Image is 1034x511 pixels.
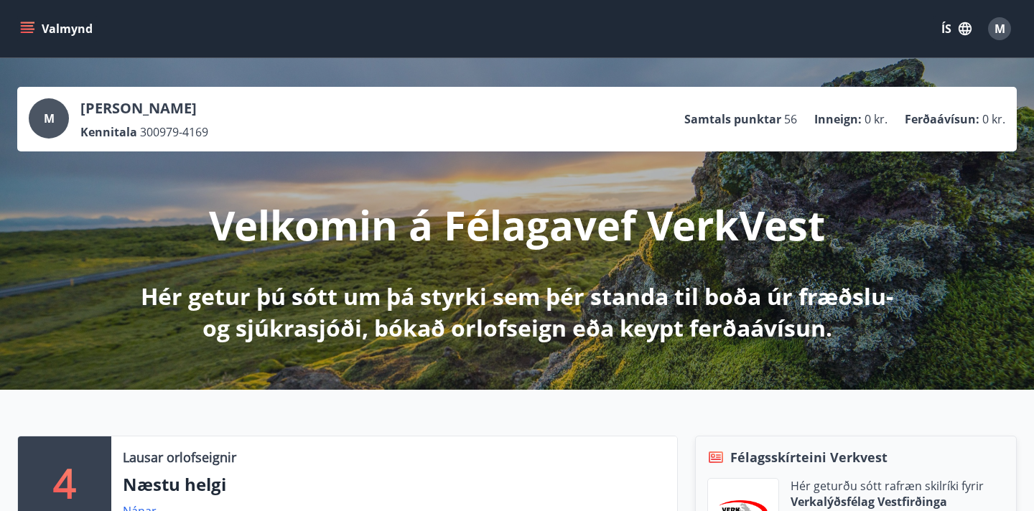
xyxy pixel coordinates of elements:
[80,124,137,140] p: Kennitala
[80,98,208,118] p: [PERSON_NAME]
[905,111,979,127] p: Ferðaávísun :
[138,281,896,344] p: Hér getur þú sótt um þá styrki sem þér standa til boða úr fræðslu- og sjúkrasjóði, bókað orlofsei...
[933,16,979,42] button: ÍS
[53,455,76,510] p: 4
[791,494,984,510] p: Verkalýðsfélag Vestfirðinga
[982,111,1005,127] span: 0 kr.
[865,111,888,127] span: 0 kr.
[995,21,1005,37] span: M
[684,111,781,127] p: Samtals punktar
[791,478,984,494] p: Hér geturðu sótt rafræn skilríki fyrir
[730,448,888,467] span: Félagsskírteini Verkvest
[784,111,797,127] span: 56
[814,111,862,127] p: Inneign :
[123,472,666,497] p: Næstu helgi
[982,11,1017,46] button: M
[44,111,55,126] span: M
[123,448,236,467] p: Lausar orlofseignir
[209,197,825,252] p: Velkomin á Félagavef VerkVest
[17,16,98,42] button: menu
[140,124,208,140] span: 300979-4169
